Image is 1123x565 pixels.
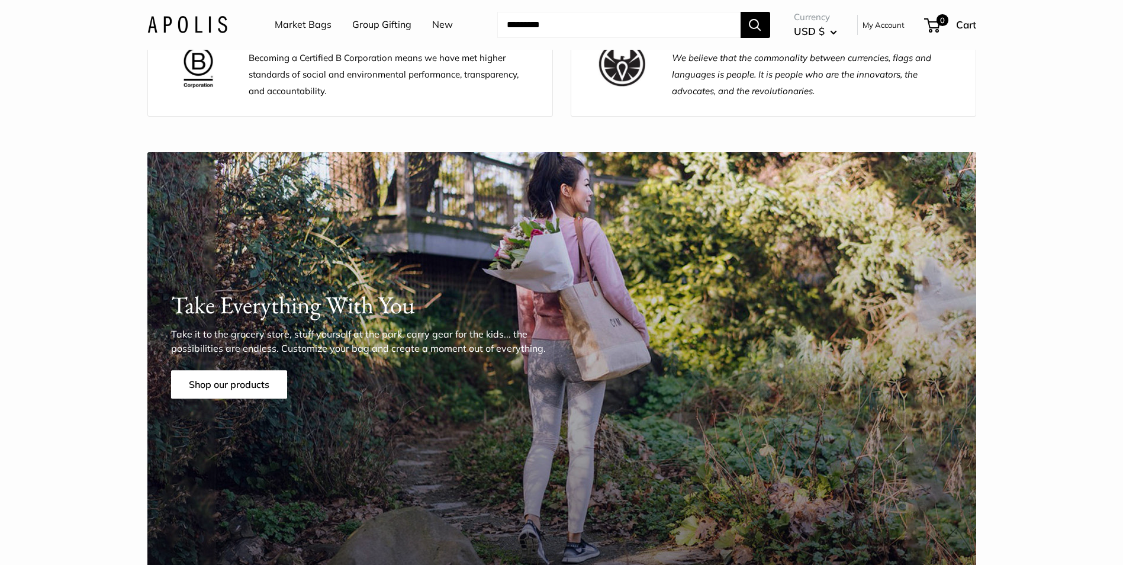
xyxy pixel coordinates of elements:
[794,9,837,25] span: Currency
[432,16,453,34] a: New
[794,22,837,41] button: USD $
[352,16,411,34] a: Group Gifting
[249,50,535,99] p: Becoming a Certified B Corporation means we have met higher standards of social and environmental...
[9,520,127,556] iframe: Sign Up via Text for Offers
[672,52,931,97] em: We believe that the commonality between currencies, flags and languages is people. It is people w...
[497,12,741,38] input: Search...
[863,18,905,32] a: My Account
[925,15,976,34] a: 0 Cart
[956,18,976,31] span: Cart
[741,12,770,38] button: Search
[171,370,287,399] a: Shop our products
[275,16,332,34] a: Market Bags
[171,288,953,323] h1: Take Everything With You
[794,25,825,37] span: USD $
[171,327,556,355] p: Take it to the grocery store, stuff yourself at the park, carry gear for the kids... the possibil...
[936,14,948,26] span: 0
[147,16,227,33] img: Apolis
